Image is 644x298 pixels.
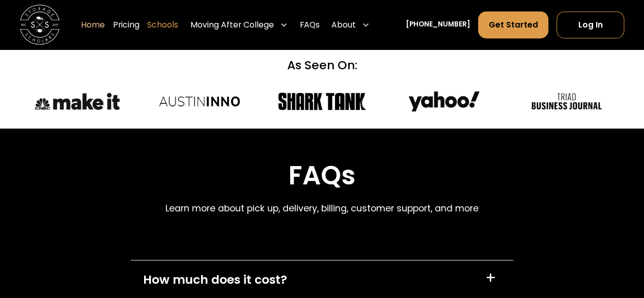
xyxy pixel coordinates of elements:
div: Moving After College [186,11,292,39]
img: Storage Scholars main logo [20,5,60,45]
a: Schools [147,11,178,39]
a: home [20,5,60,45]
h2: FAQs [165,160,479,192]
div: How much does it cost? [143,270,287,288]
img: CNBC Make It logo. [32,90,123,112]
a: Log In [556,11,624,38]
a: [PHONE_NUMBER] [406,20,470,31]
div: As Seen On: [32,56,612,74]
a: FAQs [300,11,320,39]
div: About [327,11,374,39]
a: Home [81,11,105,39]
div: About [331,19,356,31]
a: Pricing [113,11,139,39]
a: Get Started [478,11,548,38]
p: Learn more about pick up, delivery, billing, customer support, and more [165,201,479,214]
div: Moving After College [190,19,274,31]
div: + [485,270,496,286]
